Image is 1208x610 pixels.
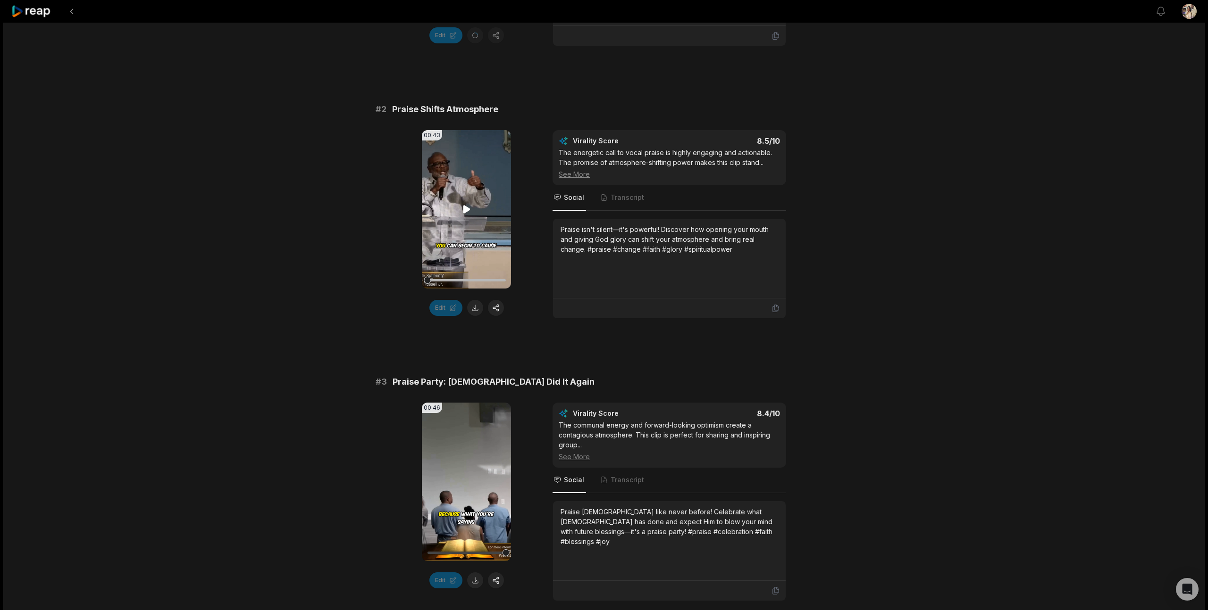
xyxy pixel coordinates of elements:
div: Praise [DEMOGRAPHIC_DATA] like never before! Celebrate what [DEMOGRAPHIC_DATA] has done and expec... [561,507,778,546]
div: See More [559,452,780,462]
span: Transcript [611,193,644,202]
div: The communal energy and forward-looking optimism create a contagious atmosphere. This clip is per... [559,420,780,462]
div: Praise isn't silent—it's powerful! Discover how opening your mouth and giving God glory can shift... [561,224,778,254]
span: Praise Party: [DEMOGRAPHIC_DATA] Did It Again [393,375,595,388]
video: Your browser does not support mp4 format. [422,403,511,561]
nav: Tabs [553,185,786,211]
div: Virality Score [573,409,674,418]
div: The energetic call to vocal praise is highly engaging and actionable. The promise of atmosphere-s... [559,148,780,179]
div: See More [559,169,780,179]
span: Social [564,193,584,202]
div: 8.4 /10 [679,409,780,418]
span: Praise Shifts Atmosphere [392,103,498,116]
video: Your browser does not support mp4 format. [422,130,511,289]
span: # 3 [376,375,387,388]
button: Edit [429,27,462,43]
span: Social [564,475,584,485]
button: Edit [429,300,462,316]
nav: Tabs [553,468,786,493]
div: Open Intercom Messenger [1176,578,1199,601]
div: Virality Score [573,136,674,146]
span: Transcript [611,475,644,485]
button: Edit [429,572,462,588]
span: # 2 [376,103,386,116]
div: 8.5 /10 [679,136,780,146]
